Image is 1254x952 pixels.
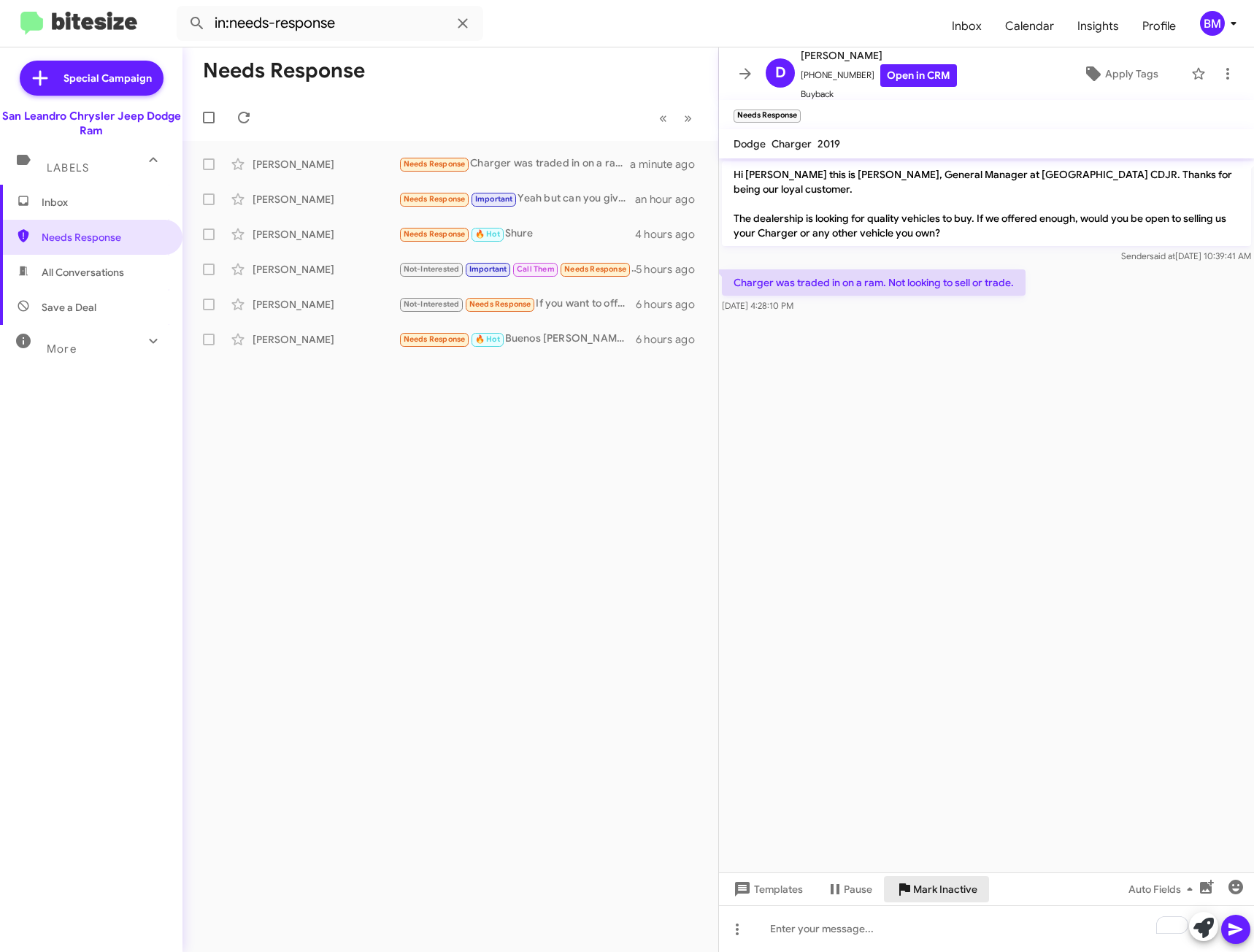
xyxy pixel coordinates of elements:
[772,137,812,150] span: Charger
[1117,876,1210,902] button: Auto Fields
[1105,61,1158,87] span: Apply Tags
[635,192,707,207] div: an hour ago
[1131,5,1188,47] a: Profile
[722,269,1026,296] p: Charger was traded in on a ram. Not looking to sell or trade.
[1200,11,1225,36] div: BM
[844,876,872,902] span: Pause
[42,300,96,315] span: Save a Deal
[404,334,466,344] span: Needs Response
[940,5,993,47] a: Inbox
[801,47,957,64] span: [PERSON_NAME]
[636,332,707,347] div: 6 hours ago
[1057,61,1184,87] button: Apply Tags
[20,61,164,96] a: Special Campaign
[42,195,166,210] span: Inbox
[684,109,692,127] span: »
[404,229,466,239] span: Needs Response
[399,156,630,172] div: Charger was traded in on a ram. Not looking to sell or trade.
[399,191,635,207] div: Yeah but can you give a ball park range of you will offer? [GEOGRAPHIC_DATA] is not close
[47,161,89,174] span: Labels
[469,264,507,274] span: Important
[719,876,815,902] button: Templates
[636,262,707,277] div: 5 hours ago
[719,905,1254,952] div: To enrich screen reader interactions, please activate Accessibility in Grammarly extension settings
[404,194,466,204] span: Needs Response
[1150,250,1175,261] span: said at
[722,300,793,311] span: [DATE] 4:28:10 PM
[475,194,513,204] span: Important
[801,64,957,87] span: [PHONE_NUMBER]
[775,61,786,85] span: D
[734,137,766,150] span: Dodge
[399,331,636,348] div: Buenos [PERSON_NAME] tiene buenas ofertas de carros
[399,296,636,312] div: If you want to offer for that I'd be willing to listen
[993,5,1066,47] a: Calendar
[818,137,840,150] span: 2019
[177,6,483,41] input: Search
[1066,5,1131,47] a: Insights
[399,261,636,277] div: Can you call me
[635,227,707,242] div: 4 hours ago
[722,161,1251,246] p: Hi [PERSON_NAME] this is [PERSON_NAME], General Manager at [GEOGRAPHIC_DATA] CDJR. Thanks for bei...
[253,227,399,242] div: [PERSON_NAME]
[253,157,399,172] div: [PERSON_NAME]
[404,264,460,274] span: Not-Interested
[475,229,500,239] span: 🔥 Hot
[253,262,399,277] div: [PERSON_NAME]
[1128,876,1199,902] span: Auto Fields
[659,109,667,127] span: «
[815,876,884,902] button: Pause
[564,264,626,274] span: Needs Response
[650,103,676,133] button: Previous
[636,297,707,312] div: 6 hours ago
[731,876,803,902] span: Templates
[469,299,531,309] span: Needs Response
[880,64,957,87] a: Open in CRM
[42,265,124,280] span: All Conversations
[399,226,635,242] div: Shure
[1121,250,1251,261] span: Sender [DATE] 10:39:41 AM
[203,59,365,82] h1: Needs Response
[913,876,977,902] span: Mark Inactive
[517,264,555,274] span: Call Them
[475,334,500,344] span: 🔥 Hot
[253,332,399,347] div: [PERSON_NAME]
[253,297,399,312] div: [PERSON_NAME]
[801,87,957,101] span: Buyback
[47,342,77,356] span: More
[651,103,701,133] nav: Page navigation example
[884,876,989,902] button: Mark Inactive
[734,110,801,123] small: Needs Response
[42,230,166,245] span: Needs Response
[253,192,399,207] div: [PERSON_NAME]
[675,103,701,133] button: Next
[404,159,466,169] span: Needs Response
[64,71,152,85] span: Special Campaign
[630,157,707,172] div: a minute ago
[404,299,460,309] span: Not-Interested
[1188,11,1238,36] button: BM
